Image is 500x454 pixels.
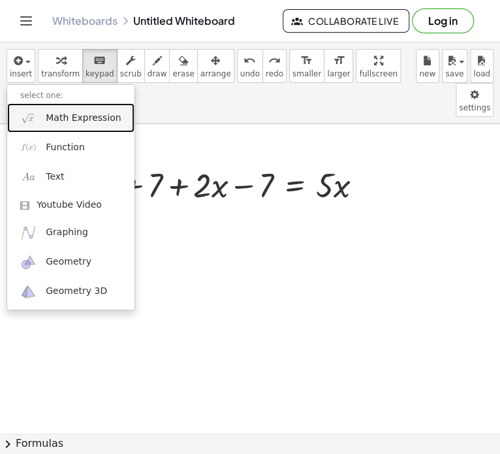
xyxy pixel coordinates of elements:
[93,53,106,69] i: keyboard
[7,103,134,133] a: Math Expression
[46,226,88,239] span: Graphing
[356,49,400,83] button: fullscreen
[20,169,37,185] img: Aa.png
[20,254,37,270] img: ggb-geometry.svg
[10,69,32,78] span: insert
[20,224,37,240] img: ggb-graphing.svg
[240,69,260,78] span: undo
[7,162,134,191] a: Text
[473,69,490,78] span: load
[412,8,474,33] button: Log in
[144,49,170,83] button: draw
[7,133,134,162] a: Function
[200,69,231,78] span: arrange
[294,15,398,27] span: Collaborate Live
[41,69,80,78] span: transform
[332,53,345,69] i: format_size
[243,53,256,69] i: undo
[20,139,37,155] img: f_x.png
[419,69,435,78] span: new
[7,218,134,247] a: Graphing
[459,103,490,112] span: settings
[169,49,197,83] button: erase
[456,83,493,117] button: settings
[262,49,287,83] button: redoredo
[82,49,117,83] button: keyboardkeypad
[289,49,324,83] button: format_sizesmaller
[268,53,281,69] i: redo
[292,69,321,78] span: smaller
[37,199,102,212] span: Youtube Video
[7,88,134,103] li: select one:
[46,112,121,125] span: Math Expression
[16,10,37,31] button: Toggle navigation
[52,14,117,27] a: Whiteboards
[197,49,234,83] button: arrange
[470,49,493,83] button: load
[445,69,463,78] span: save
[359,69,397,78] span: fullscreen
[283,9,409,33] button: Collaborate Live
[20,110,37,126] img: sqrt_x.png
[266,69,283,78] span: redo
[46,255,91,268] span: Geometry
[237,49,263,83] button: undoundo
[117,49,145,83] button: scrub
[7,49,35,83] button: insert
[442,49,467,83] button: save
[324,49,353,83] button: format_sizelarger
[38,49,83,83] button: transform
[7,192,134,218] a: Youtube Video
[120,69,142,78] span: scrub
[148,69,167,78] span: draw
[172,69,194,78] span: erase
[7,248,134,277] a: Geometry
[7,277,134,306] a: Geometry 3D
[327,69,350,78] span: larger
[416,49,439,83] button: new
[46,141,85,154] span: Function
[300,53,313,69] i: format_size
[86,69,114,78] span: keypad
[20,284,37,300] img: ggb-3d.svg
[46,285,107,298] span: Geometry 3D
[46,170,64,184] span: Text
